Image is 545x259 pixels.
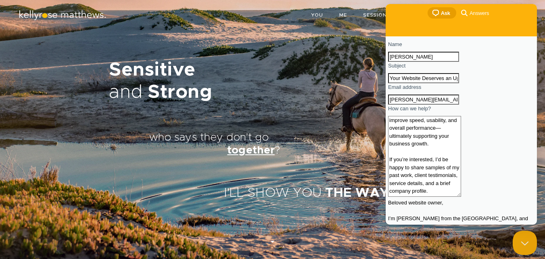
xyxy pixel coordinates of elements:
u: together [227,145,274,156]
a: YOU [311,13,323,17]
iframe: Help Scout Beacon - Live Chat, Contact Form, and Knowledge Base [386,4,537,225]
span: Strong [148,83,212,102]
span: who says they don't go [149,132,269,143]
a: Kellyrose Matthews logo [18,15,107,22]
span: How can we help? [2,101,45,107]
span: Subject [2,59,20,65]
span: Sensitive [109,61,196,80]
span: I'LL SHOW YOU [224,187,322,200]
span: and [109,83,143,102]
span: Name [2,37,17,43]
img: Kellyrose Matthews logo [18,10,107,21]
textarea: How can we help? [2,112,75,193]
iframe: Help Scout Beacon - Close [513,231,537,255]
a: SESSIONS [363,13,390,17]
span: Email address [2,80,35,86]
span: ? [275,145,280,156]
a: ME [339,13,347,17]
span: THE WAY [325,187,389,200]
